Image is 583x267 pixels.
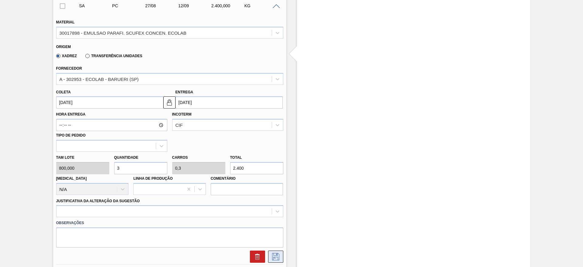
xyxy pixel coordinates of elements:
[172,155,188,160] label: Carros
[56,110,167,119] label: Hora Entrega
[56,153,109,162] label: Tam lote
[111,3,147,8] div: Pedido de Compra
[56,54,77,58] label: Xadrez
[177,3,213,8] div: 12/09/2025
[176,90,193,94] label: Entrega
[166,99,173,106] img: unlocked
[56,199,140,203] label: Justificativa da Alteração da Sugestão
[56,176,87,181] label: [MEDICAL_DATA]
[56,133,86,137] label: Tipo de pedido
[144,3,180,8] div: 27/08/2025
[265,251,283,263] div: Salvar Sugestão
[211,174,283,183] label: Comentário
[114,155,138,160] label: Quantidade
[60,30,186,35] div: 30017898 - EMULSAO PARAFI. SCUFEX CONCEN. ECOLAB
[210,3,247,8] div: 2.400,000
[78,3,114,8] div: Sugestão Alterada
[247,251,265,263] div: Excluir Sugestão
[176,123,183,128] div: CIF
[56,66,82,71] label: Fornecedor
[56,20,75,24] label: Material
[172,112,192,116] label: Incoterm
[163,96,176,109] button: unlocked
[60,76,139,81] div: A - 302953 - ECOLAB - BARUERI (SP)
[56,45,71,49] label: Origem
[85,54,142,58] label: Transferência Unidades
[56,90,71,94] label: Coleta
[56,219,283,227] label: Observações
[230,155,242,160] label: Total
[56,96,163,109] input: dd/mm/yyyy
[243,3,280,8] div: KG
[133,176,173,181] label: Linha de Produção
[176,96,283,109] input: dd/mm/yyyy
